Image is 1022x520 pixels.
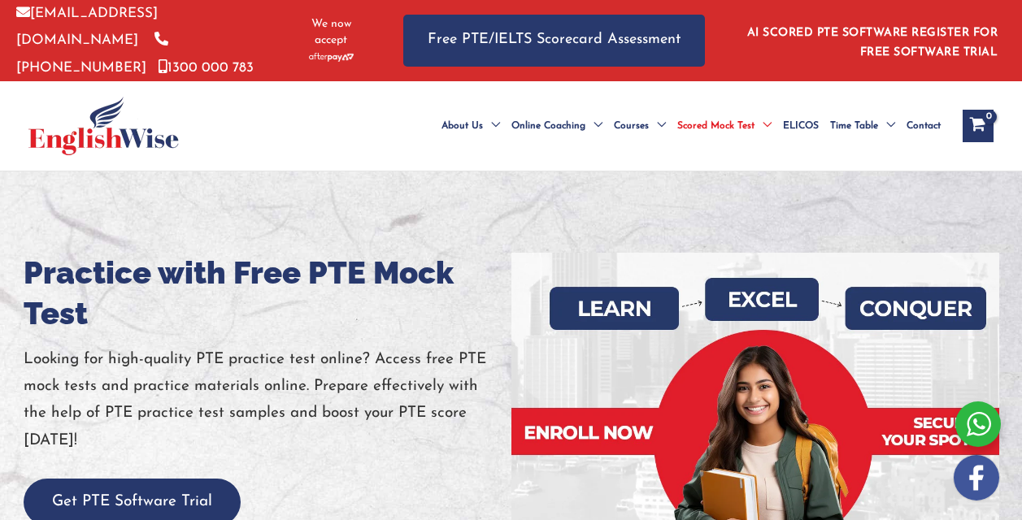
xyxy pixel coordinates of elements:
a: Get PTE Software Trial [24,494,241,509]
span: About Us [441,97,483,154]
a: Scored Mock TestMenu Toggle [672,97,777,154]
a: AI SCORED PTE SOFTWARE REGISTER FOR FREE SOFTWARE TRIAL [747,27,998,58]
a: [PHONE_NUMBER] [16,33,168,74]
a: About UsMenu Toggle [436,97,506,154]
img: Afterpay-Logo [309,53,354,62]
h1: Practice with Free PTE Mock Test [24,253,511,334]
span: Courses [614,97,649,154]
span: Menu Toggle [649,97,666,154]
span: ELICOS [783,97,819,154]
span: Online Coaching [511,97,585,154]
span: Contact [907,97,941,154]
span: Menu Toggle [483,97,500,154]
span: Time Table [830,97,878,154]
img: white-facebook.png [954,455,999,500]
aside: Header Widget 1 [737,14,1006,67]
a: [EMAIL_ADDRESS][DOMAIN_NAME] [16,6,158,47]
span: Menu Toggle [755,97,772,154]
span: Scored Mock Test [677,97,755,154]
nav: Site Navigation: Main Menu [424,97,946,154]
p: Looking for high-quality PTE practice test online? Access free PTE mock tests and practice materi... [24,346,511,454]
a: Time TableMenu Toggle [824,97,901,154]
a: Contact [901,97,946,154]
span: Menu Toggle [585,97,602,154]
a: Online CoachingMenu Toggle [506,97,608,154]
a: 1300 000 783 [159,61,254,75]
a: CoursesMenu Toggle [608,97,672,154]
span: We now accept [300,16,363,49]
a: Free PTE/IELTS Scorecard Assessment [403,15,705,66]
a: View Shopping Cart, empty [963,110,994,142]
a: ELICOS [777,97,824,154]
span: Menu Toggle [878,97,895,154]
img: cropped-ew-logo [28,97,179,155]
